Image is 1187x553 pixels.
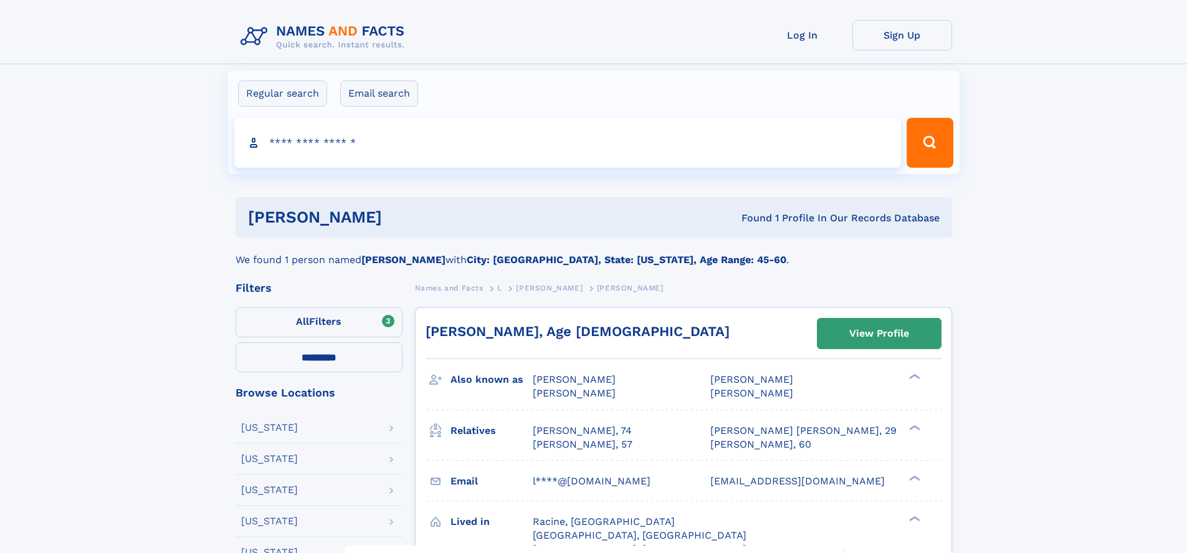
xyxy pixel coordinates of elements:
[906,514,921,522] div: ❯
[241,423,298,433] div: [US_STATE]
[906,474,921,482] div: ❯
[710,438,811,451] a: [PERSON_NAME], 60
[533,387,616,399] span: [PERSON_NAME]
[533,438,632,451] a: [PERSON_NAME], 57
[236,307,403,337] label: Filters
[710,373,793,385] span: [PERSON_NAME]
[533,529,746,541] span: [GEOGRAPHIC_DATA], [GEOGRAPHIC_DATA]
[296,315,309,327] span: All
[907,118,953,168] button: Search Button
[852,20,952,50] a: Sign Up
[241,516,298,526] div: [US_STATE]
[340,80,418,107] label: Email search
[533,516,675,527] span: Racine, [GEOGRAPHIC_DATA]
[241,485,298,495] div: [US_STATE]
[450,369,533,390] h3: Also known as
[234,118,902,168] input: search input
[236,238,952,267] div: We found 1 person named with .
[467,254,786,266] b: City: [GEOGRAPHIC_DATA], State: [US_STATE], Age Range: 45-60
[753,20,852,50] a: Log In
[710,475,885,487] span: [EMAIL_ADDRESS][DOMAIN_NAME]
[450,511,533,532] h3: Lived in
[561,211,940,225] div: Found 1 Profile In Our Records Database
[497,280,502,296] a: L
[710,424,897,438] a: [PERSON_NAME] [PERSON_NAME], 29
[450,471,533,492] h3: Email
[241,454,298,464] div: [US_STATE]
[906,423,921,431] div: ❯
[248,209,562,225] h1: [PERSON_NAME]
[361,254,446,266] b: [PERSON_NAME]
[236,20,415,54] img: Logo Names and Facts
[533,424,632,438] a: [PERSON_NAME], 74
[516,280,583,296] a: [PERSON_NAME]
[516,284,583,292] span: [PERSON_NAME]
[450,420,533,441] h3: Relatives
[497,284,502,292] span: L
[597,284,664,292] span: [PERSON_NAME]
[236,387,403,398] div: Browse Locations
[415,280,484,296] a: Names and Facts
[426,324,730,339] a: [PERSON_NAME], Age [DEMOGRAPHIC_DATA]
[849,319,909,348] div: View Profile
[818,319,941,349] a: View Profile
[906,373,921,381] div: ❯
[236,282,403,294] div: Filters
[710,387,793,399] span: [PERSON_NAME]
[533,373,616,385] span: [PERSON_NAME]
[238,80,327,107] label: Regular search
